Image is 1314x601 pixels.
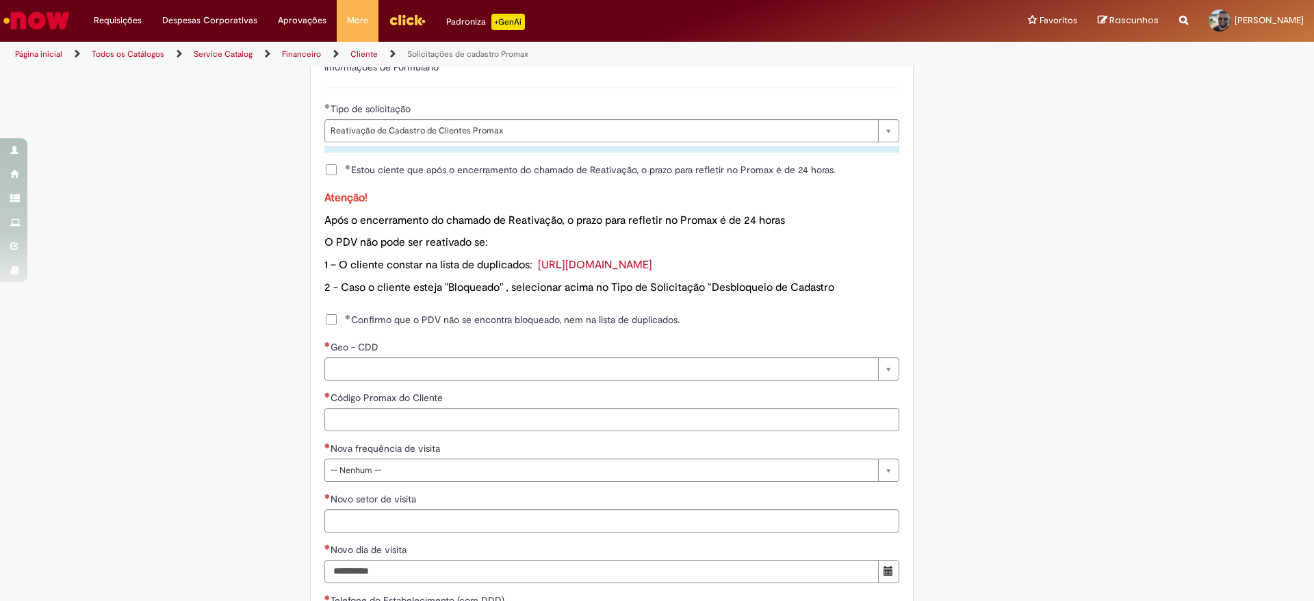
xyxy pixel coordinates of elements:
span: Requisições [94,14,142,27]
p: +GenAi [491,14,525,30]
span: Despesas Corporativas [162,14,257,27]
span: Favoritos [1040,14,1077,27]
label: Informações de Formulário [324,61,439,73]
span: Aprovações [278,14,326,27]
span: Geo - CDD [331,341,381,353]
a: [URL][DOMAIN_NAME] [538,258,652,272]
a: Todos os Catálogos [92,49,164,60]
span: [PERSON_NAME] [1235,14,1304,26]
a: Service Catalog [194,49,253,60]
a: Cliente [350,49,378,60]
span: Necessários [324,544,331,550]
span: Necessários [324,392,331,398]
button: Mostrar calendário para Novo dia de visita [878,560,899,583]
span: Após o encerramento do chamado de Reativação, o prazo para refletir no Promax é de 24 horas [324,214,785,227]
a: Página inicial [15,49,62,60]
span: 2 - Caso o cliente esteja "Bloqueado" , selecionar acima no Tipo de Solicitação “Desbloqueio de C... [324,281,834,294]
span: Necessários [324,342,331,347]
span: Atenção! [324,191,368,205]
img: ServiceNow [1,7,72,34]
span: O PDV não pode ser reativado se: [324,235,488,249]
span: Obrigatório Preenchido [345,164,351,170]
span: Reativação de Cadastro de Clientes Promax [331,120,871,142]
input: Código Promax do Cliente [324,408,899,431]
span: Nova frequência de visita [331,442,443,455]
span: Obrigatório Preenchido [345,314,351,320]
a: Limpar campo Geo - CDD [324,357,899,381]
img: click_logo_yellow_360x200.png [389,10,426,30]
input: Novo dia de visita [324,560,879,583]
span: -- Nenhum -- [331,459,871,481]
span: Código Promax do Cliente [331,392,446,404]
div: Padroniza [446,14,525,30]
span: Necessários [324,595,331,600]
span: 1 – O cliente constar na lista de duplicados: [324,258,532,272]
a: Rascunhos [1098,14,1159,27]
span: Tipo de solicitação [331,103,413,115]
span: More [347,14,368,27]
span: Confirmo que o PDV não se encontra bloqueado, nem na lista de duplicados. [345,313,680,327]
span: Estou ciente que após o encerramento do chamado de Reativação, o prazo para refletir no Promax é ... [345,163,836,177]
span: Necessários [324,494,331,499]
ul: Trilhas de página [10,42,866,67]
span: Novo setor de visita [331,493,419,505]
input: Novo setor de visita [324,509,899,533]
a: Financeiro [282,49,321,60]
span: Novo dia de visita [331,544,409,556]
span: Obrigatório Preenchido [324,103,331,109]
a: Solicitações de cadastro Promax [407,49,528,60]
span: Rascunhos [1109,14,1159,27]
span: Necessários [324,443,331,448]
